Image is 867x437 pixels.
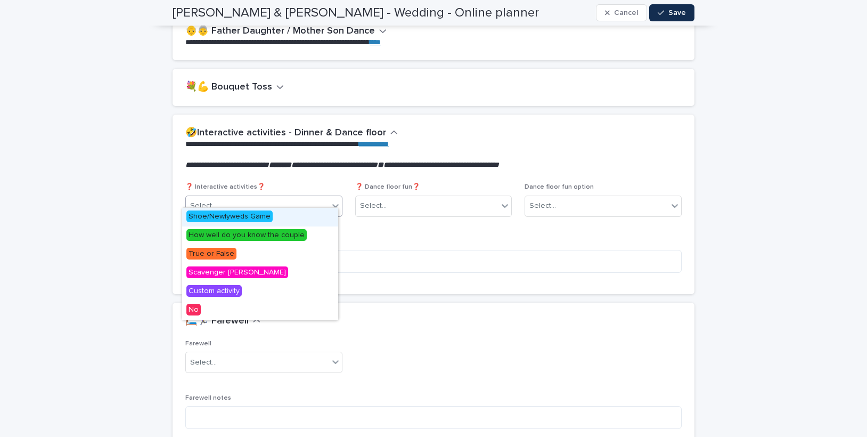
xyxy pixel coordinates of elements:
[360,200,387,212] div: Select...
[185,315,249,327] h2: 🛏️🏃‍♀️ Farewell
[182,226,338,245] div: How well do you know the couple
[185,184,265,190] span: ❓ Interactive activities❓
[185,82,272,93] h2: 💐💪 Bouquet Toss
[185,82,284,93] button: 💐💪 Bouquet Toss
[182,245,338,264] div: True or False
[186,266,288,278] span: Scavenger [PERSON_NAME]
[525,184,594,190] span: Dance floor fun option
[173,5,539,21] h2: [PERSON_NAME] & [PERSON_NAME] - Wedding - Online planner
[185,127,398,139] button: 🤣Interactive activities - Dinner & Dance floor
[186,211,273,222] span: Shoe/Newlyweds Game
[185,26,375,37] h2: 👴👵 Father Daughter / Mother Son Dance
[614,9,638,17] span: Cancel
[190,200,217,212] div: Select...
[182,264,338,282] div: Scavenger hunt
[182,301,338,320] div: No
[190,357,217,368] div: Select...
[186,304,201,315] span: No
[185,26,387,37] button: 👴👵 Father Daughter / Mother Son Dance
[649,4,694,21] button: Save
[185,341,211,347] span: Farewell
[186,229,307,241] span: How well do you know the couple
[182,282,338,301] div: Custom activity
[182,208,338,226] div: Shoe/Newlyweds Game
[186,285,242,297] span: Custom activity
[186,248,236,260] span: True or False
[185,395,231,401] span: Farewell notes
[668,9,686,17] span: Save
[185,127,386,139] h2: 🤣Interactive activities - Dinner & Dance floor
[355,184,420,190] span: ❓ Dance floor fun❓
[529,200,556,212] div: Select...
[596,4,647,21] button: Cancel
[185,315,260,327] button: 🛏️🏃‍♀️ Farewell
